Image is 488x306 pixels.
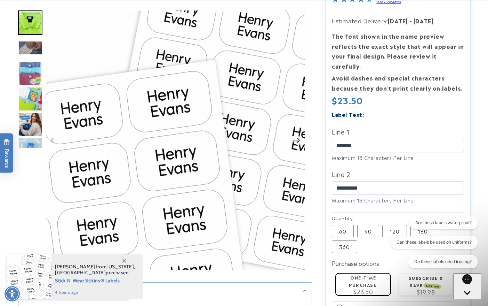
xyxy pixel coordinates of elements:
span: $23.50 [332,94,363,106]
span: [US_STATE] [106,263,134,270]
div: Go to slide 3 [18,36,42,60]
div: Go to slide 4 [18,61,42,86]
legend: Quantity [332,215,353,222]
iframe: Gorgias live chat messenger [453,273,481,299]
div: Maximum 18 Characters Per Line [332,197,464,204]
div: Maximum 18 Characters Per Line [332,154,464,161]
span: SAVE 15% [425,283,441,289]
span: from , purchased [55,264,135,276]
label: 360 [332,240,357,253]
label: Label Text: [332,110,364,118]
summary: Description [18,283,312,298]
div: Go to slide 7 [18,138,42,162]
iframe: Sign Up via Text for Offers [6,250,88,271]
div: Go to slide 6 [18,112,42,137]
button: Previous slide [48,136,57,145]
strong: The font shown in the name preview reflects the exact style that will appear in your final design... [332,32,464,70]
label: Line 2 [332,168,464,179]
div: Accessibility Menu [5,286,20,301]
button: Next slide [293,136,303,145]
img: Stick N' Wear® Labels - Label Land [18,87,42,111]
strong: - [410,16,412,25]
label: 60 [332,225,354,237]
img: Stick N' Wear® Labels - Label Land [18,10,42,35]
label: One-time purchase [349,274,376,288]
span: $19.98 [417,288,435,296]
img: Stick N' Wear® Labels - Label Land [18,61,42,86]
p: Estimated Delivery: [332,16,464,26]
label: 90 [357,225,379,237]
label: Purchase options [332,259,379,267]
label: Line 1 [332,126,464,137]
strong: [DATE] [388,16,408,25]
strong: Avoid dashes and special characters because they don’t print clearly on labels. [332,74,463,92]
span: [GEOGRAPHIC_DATA] [55,269,106,276]
iframe: Gorgias live chat conversation starters [381,216,481,275]
img: null [46,10,305,270]
strong: [DATE] [414,16,434,25]
span: Stick N' Wear Stikins® Labels [55,276,135,284]
img: Stick N' Wear® Labels - Label Land [18,138,42,162]
div: Go to slide 2 [18,10,42,35]
span: 4 hours ago [55,289,135,296]
span: Rewards [3,139,10,168]
img: Stick N' Wear® Labels - Label Land [18,112,42,137]
span: $23.50 [353,287,373,296]
img: null [18,41,42,55]
div: Go to slide 5 [18,87,42,111]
